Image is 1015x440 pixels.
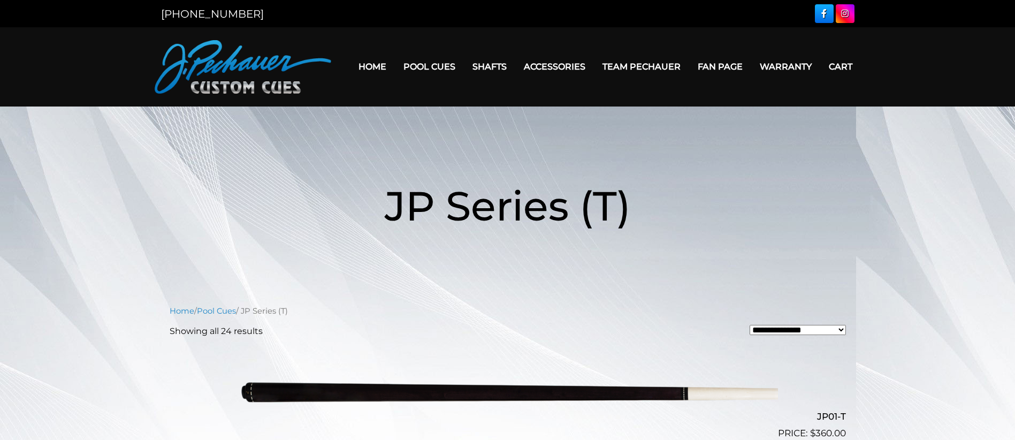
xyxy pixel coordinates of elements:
a: Shafts [464,53,515,80]
img: Pechauer Custom Cues [155,40,331,94]
a: Accessories [515,53,594,80]
bdi: 360.00 [810,428,846,438]
a: Cart [820,53,861,80]
nav: Breadcrumb [170,305,846,317]
a: Home [350,53,395,80]
span: JP Series (T) [385,181,631,231]
select: Shop order [750,325,846,335]
a: Fan Page [689,53,751,80]
a: Warranty [751,53,820,80]
img: JP01-T [238,346,778,436]
a: [PHONE_NUMBER] [161,7,264,20]
a: Pool Cues [197,306,236,316]
a: Home [170,306,194,316]
p: Showing all 24 results [170,325,263,338]
span: $ [810,428,815,438]
a: Pool Cues [395,53,464,80]
a: Team Pechauer [594,53,689,80]
h2: JP01-T [170,407,846,427]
